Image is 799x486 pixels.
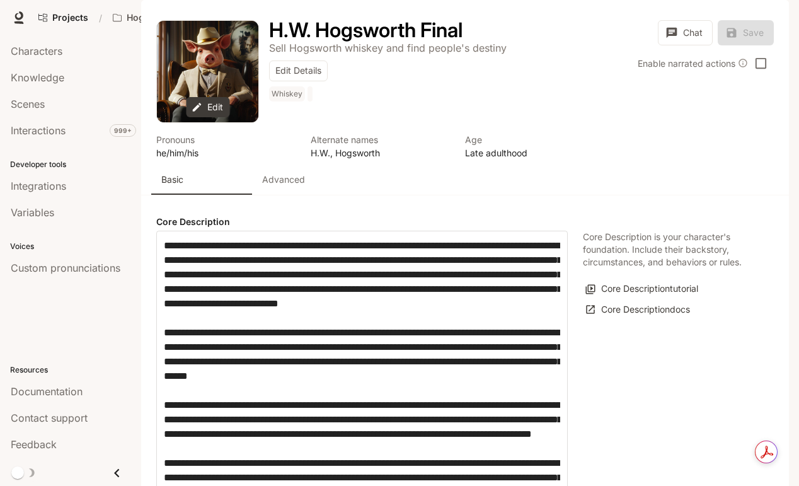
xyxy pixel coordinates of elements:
[638,57,748,70] div: Enable narrated actions
[465,146,604,159] p: Late adulthood
[269,18,463,42] h1: H.W. Hogsworth Final
[156,216,568,228] h4: Core Description
[311,133,450,146] p: Alternate names
[157,21,258,122] button: Open character avatar dialog
[186,97,229,118] button: Edit
[272,89,302,99] p: Whiskey
[269,20,463,40] button: Open character details dialog
[269,42,507,54] p: Sell Hogsworth whiskey and find people's destiny
[465,133,604,159] button: Open character details dialog
[311,133,450,159] button: Open character details dialog
[465,133,604,146] p: Age
[156,146,296,159] p: he/him/his
[94,11,107,25] div: /
[157,21,258,122] div: Avatar image
[33,5,94,30] a: Go to projects
[156,133,296,159] button: Open character details dialog
[658,20,713,45] button: Chat
[311,146,450,159] p: H.W., Hogsworth
[583,279,701,299] button: Core Descriptiontutorial
[52,13,88,23] span: Projects
[583,299,693,320] a: Core Descriptiondocs
[269,86,308,101] span: Whiskey
[269,86,315,107] button: Open character details dialog
[107,5,195,30] button: Open workspace menu
[161,173,183,186] p: Basic
[127,13,175,23] p: Hogsworth
[262,173,305,186] p: Advanced
[269,40,507,55] button: Open character details dialog
[269,61,328,81] button: Edit Details
[156,133,296,146] p: Pronouns
[583,231,759,269] p: Core Description is your character's foundation. Include their backstory, circumstances, and beha...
